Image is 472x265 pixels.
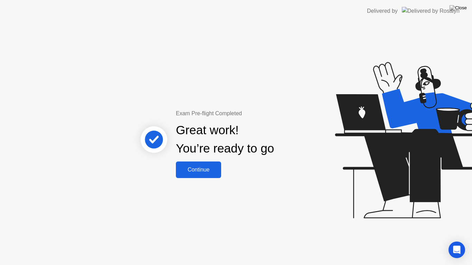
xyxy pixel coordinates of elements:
[178,167,219,173] div: Continue
[449,242,465,258] div: Open Intercom Messenger
[176,121,274,158] div: Great work! You’re ready to go
[402,7,460,15] img: Delivered by Rosalyn
[176,161,221,178] button: Continue
[450,5,467,11] img: Close
[176,109,319,118] div: Exam Pre-flight Completed
[367,7,398,15] div: Delivered by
